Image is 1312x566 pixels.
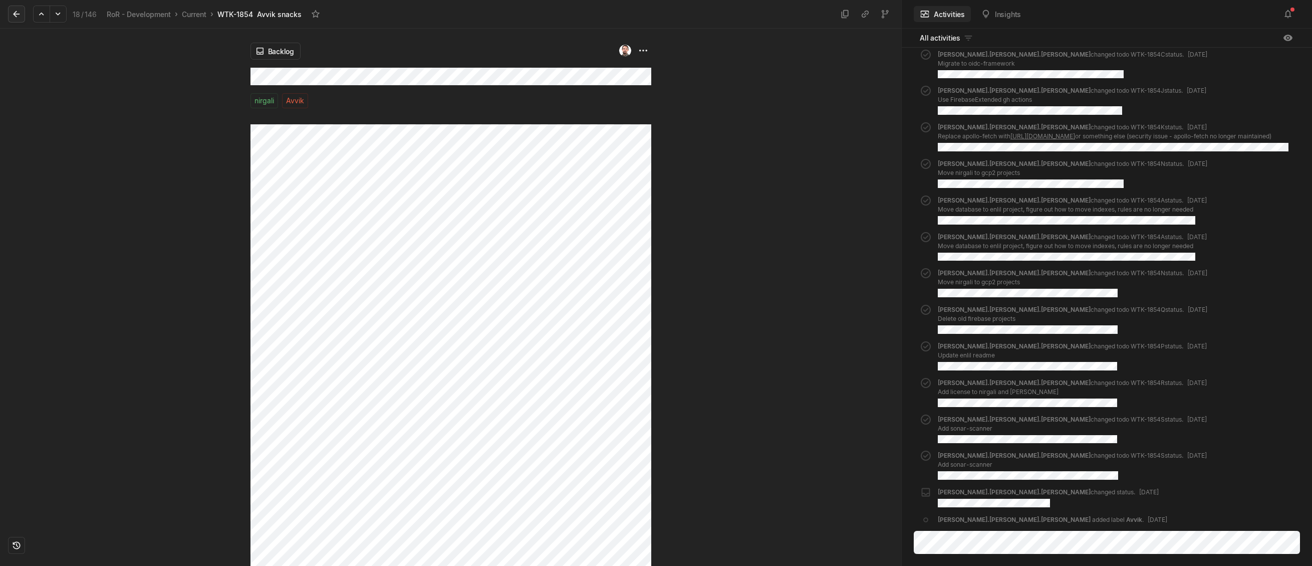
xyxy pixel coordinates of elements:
span: [DATE] [1187,416,1207,423]
div: changed todo WTK-1854A status. [938,196,1207,225]
span: [DATE] [1188,306,1207,313]
div: changed todo WTK-1854Q status. [938,305,1207,334]
div: WTK-1854 [217,9,253,20]
span: [PERSON_NAME].[PERSON_NAME].[PERSON_NAME] [938,160,1091,167]
span: [DATE] [1187,123,1207,131]
button: Activities [914,6,971,22]
span: [DATE] [1148,516,1167,523]
div: changed todo WTK-1854K status. [938,123,1288,151]
span: / [81,10,84,19]
span: [DATE] [1187,379,1207,387]
a: RoR - Development [105,8,173,21]
span: [DATE] [1188,51,1207,58]
p: Move database to enlil project, figure out how to move indexes, rules are no longer needed [938,242,1207,251]
span: Avvik [286,94,304,108]
p: Delete old firebase projects [938,314,1207,323]
button: Insights [975,6,1027,22]
span: [PERSON_NAME].[PERSON_NAME].[PERSON_NAME] [938,269,1091,277]
span: [DATE] [1187,197,1207,204]
div: changed todo WTK-1854P status. [938,342,1207,370]
div: RoR - Development [107,9,171,20]
p: Migrate to oidc-framework [938,59,1207,68]
p: Update enlil readme [938,351,1207,360]
span: [PERSON_NAME].[PERSON_NAME].[PERSON_NAME] [938,342,1091,350]
p: Move nirgali to gcp2 projects [938,168,1207,177]
div: changed todo WTK-1854N status. [938,159,1207,188]
a: Current [180,8,208,21]
p: Replace apollo-fetch with or something else (security issue - apollo-fetch no longer maintained) [938,132,1288,141]
span: [PERSON_NAME].[PERSON_NAME].[PERSON_NAME] [938,197,1091,204]
div: added label . [938,515,1167,524]
img: 2fd66e39-8f6d-4667-9587-2bf3f143abb4.jpeg [619,45,631,57]
div: 18 146 [73,9,97,20]
span: [PERSON_NAME].[PERSON_NAME].[PERSON_NAME] [938,516,1091,523]
span: nirgali [254,94,274,108]
span: Avvik [1126,516,1142,523]
button: Backlog [250,43,301,60]
div: changed todo WTK-1854S status. [938,451,1207,480]
span: [DATE] [1188,269,1207,277]
span: [DATE] [1187,342,1207,350]
span: [PERSON_NAME].[PERSON_NAME].[PERSON_NAME] [938,51,1091,58]
p: Add license to nirgali and [PERSON_NAME] [938,388,1207,397]
span: All activities [920,33,960,43]
span: [PERSON_NAME].[PERSON_NAME].[PERSON_NAME] [938,87,1091,94]
span: [PERSON_NAME].[PERSON_NAME].[PERSON_NAME] [938,416,1091,423]
div: changed todo WTK-1854A status. [938,233,1207,261]
span: [DATE] [1187,452,1207,459]
span: [PERSON_NAME].[PERSON_NAME].[PERSON_NAME] [938,306,1091,313]
span: [PERSON_NAME].[PERSON_NAME].[PERSON_NAME] [938,488,1091,496]
span: [PERSON_NAME].[PERSON_NAME].[PERSON_NAME] [938,379,1091,387]
div: changed todo WTK-1854N status. [938,269,1207,297]
p: Move nirgali to gcp2 projects [938,278,1207,287]
div: changed todo WTK-1854S status. [938,415,1207,444]
p: Use FirebaseExtended gh actions [938,95,1206,104]
span: [PERSON_NAME].[PERSON_NAME].[PERSON_NAME] [938,452,1091,459]
span: [DATE] [1139,488,1159,496]
p: Move database to enlil project, figure out how to move indexes, rules are no longer needed [938,205,1207,214]
button: All activities [914,30,979,46]
div: › [175,9,178,19]
a: [URL][DOMAIN_NAME] [1010,132,1075,140]
div: Avvik snacks [257,9,302,20]
p: Add sonar-scanner [938,424,1207,433]
span: [PERSON_NAME].[PERSON_NAME].[PERSON_NAME] [938,123,1091,131]
span: [DATE] [1187,233,1207,241]
div: changed status . [938,488,1159,507]
span: [DATE] [1187,87,1206,94]
div: changed todo WTK-1854R status. [938,379,1207,407]
div: changed todo WTK-1854J status. [938,86,1206,115]
div: › [210,9,213,19]
p: Add sonar-scanner [938,460,1207,469]
span: [DATE] [1188,160,1207,167]
div: changed todo WTK-1854C status. [938,50,1207,79]
span: [PERSON_NAME].[PERSON_NAME].[PERSON_NAME] [938,233,1091,241]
